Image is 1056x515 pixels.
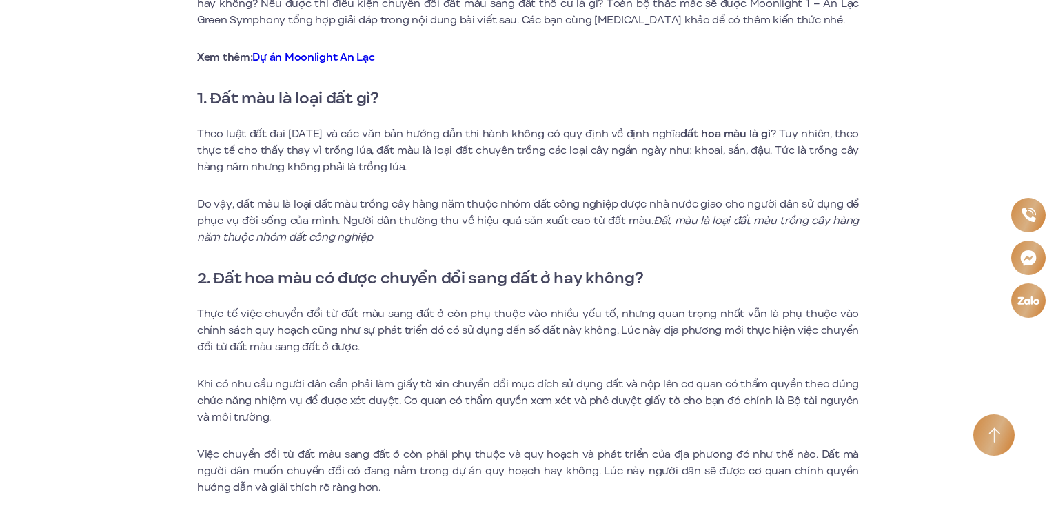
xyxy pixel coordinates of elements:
[197,196,859,245] p: Do vậy, đất màu là loại đất màu trồng cây hàng năm thuộc nhóm đất công nghiệp được nhà nước giao ...
[197,125,859,175] p: Theo luật đất đai [DATE] và các văn bản hướng dẫn thi hành không có quy định về định nghĩa ? Tuy ...
[988,427,1000,443] img: Arrow icon
[197,305,859,355] p: Thực tế việc chuyển đổi từ đất màu sang đất ở còn phụ thuộc vào nhiều yếu tố, nhưng quan trọng nh...
[1017,296,1039,305] img: Zalo icon
[197,50,374,65] strong: Xem thêm:
[252,50,374,65] a: Dự án Moonlight An Lạc
[1021,208,1035,222] img: Phone icon
[197,266,644,290] strong: 2. Đất hoa màu có được chuyển đổi sang đất ở hay không?
[197,376,859,425] p: Khi có nhu cầu người dân cần phải làm giấy tờ xin chuyển đổi mục đích sử dụng đất và nộp lên cơ q...
[197,213,859,245] em: Đất màu là loại đất màu trồng cây hàng năm thuộc nhóm đất công nghiệp
[1020,250,1037,266] img: Messenger icon
[680,126,770,141] strong: đất hoa màu là gì
[197,86,859,111] h2: 1. Đất màu là loại đất gì?
[197,446,859,496] p: Việc chuyển đổi từ đất màu sang đất ở còn phải phụ thuộc và quy hoạch và phát triển của địa phươn...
